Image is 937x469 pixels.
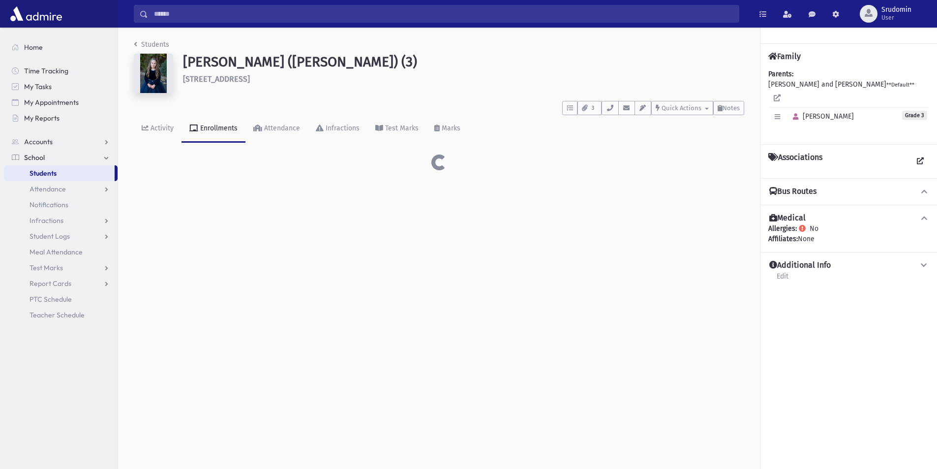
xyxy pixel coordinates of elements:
a: View all Associations [911,153,929,170]
span: Notes [723,104,740,112]
span: Report Cards [30,279,71,288]
a: Students [4,165,115,181]
a: Edit [776,271,789,288]
span: [PERSON_NAME] [788,112,854,121]
span: Teacher Schedule [30,311,85,319]
a: Home [4,39,118,55]
h4: Family [768,52,801,61]
a: Accounts [4,134,118,150]
a: My Appointments [4,94,118,110]
a: Student Logs [4,228,118,244]
span: Accounts [24,137,53,146]
div: No [768,223,929,244]
nav: breadcrumb [134,39,169,54]
a: My Reports [4,110,118,126]
span: Time Tracking [24,66,68,75]
button: Additional Info [768,260,929,271]
button: Bus Routes [768,187,929,197]
span: Test Marks [30,263,63,272]
a: Attendance [245,115,308,143]
div: Activity [149,124,174,132]
a: Notifications [4,197,118,213]
a: Infractions [4,213,118,228]
div: None [768,234,929,244]
a: Students [134,40,169,49]
span: Home [24,43,43,52]
b: Parents: [768,70,793,78]
div: Attendance [262,124,300,132]
div: Infractions [324,124,360,132]
span: PTC Schedule [30,295,72,304]
input: Search [148,5,739,23]
span: Attendance [30,185,66,193]
a: Enrollments [181,115,245,143]
h1: [PERSON_NAME] ([PERSON_NAME]) (3) [183,54,744,70]
a: School [4,150,118,165]
span: Notifications [30,200,68,209]
span: User [881,14,911,22]
button: Medical [768,213,929,223]
a: Meal Attendance [4,244,118,260]
span: My Reports [24,114,60,123]
a: Activity [134,115,181,143]
a: Report Cards [4,276,118,291]
div: Enrollments [198,124,238,132]
span: School [24,153,45,162]
a: PTC Schedule [4,291,118,307]
img: AdmirePro [8,4,64,24]
span: 3 [589,104,597,113]
span: Meal Attendance [30,248,83,256]
a: Teacher Schedule [4,307,118,323]
span: Srudomin [881,6,911,14]
span: Infractions [30,216,63,225]
div: Marks [440,124,460,132]
div: Test Marks [383,124,419,132]
h4: Associations [768,153,822,170]
span: Student Logs [30,232,70,241]
a: My Tasks [4,79,118,94]
h6: [STREET_ADDRESS] [183,74,744,84]
span: My Appointments [24,98,79,107]
b: Affiliates: [768,235,798,243]
span: Grade 3 [902,111,927,120]
a: Attendance [4,181,118,197]
span: Students [30,169,57,178]
a: Marks [426,115,468,143]
a: Time Tracking [4,63,118,79]
h4: Additional Info [769,260,831,271]
a: Infractions [308,115,367,143]
button: Quick Actions [651,101,713,115]
span: My Tasks [24,82,52,91]
h4: Medical [769,213,806,223]
b: Allergies: [768,224,797,233]
a: Test Marks [367,115,426,143]
button: Notes [713,101,744,115]
div: [PERSON_NAME] and [PERSON_NAME] [768,69,929,136]
span: Quick Actions [662,104,701,112]
a: Test Marks [4,260,118,276]
button: 3 [577,101,602,115]
h4: Bus Routes [769,187,816,197]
